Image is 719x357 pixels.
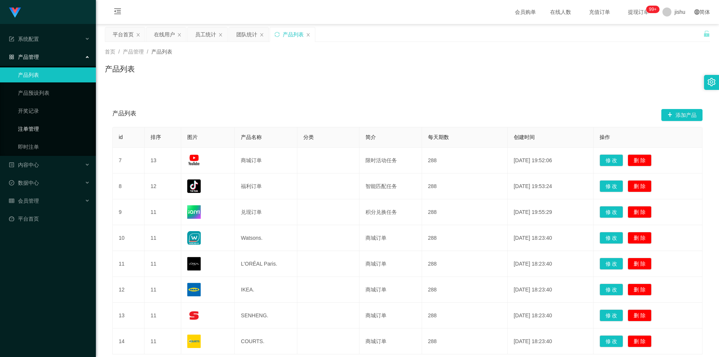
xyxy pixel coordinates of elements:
[9,54,39,60] span: 产品管理
[195,27,216,42] div: 员工统计
[9,54,14,60] i: 图标: appstore-o
[145,225,181,251] td: 11
[628,284,652,296] button: 删 除
[18,139,90,154] a: 即时注单
[105,63,135,75] h1: 产品列表
[260,33,264,37] i: 图标: close
[628,335,652,347] button: 删 除
[235,173,297,199] td: 福利订单
[359,277,422,303] td: 商城订单
[145,329,181,354] td: 11
[585,9,614,15] span: 充值订单
[113,225,145,251] td: 10
[187,205,201,219] img: 68a4832a773e8.png
[600,206,624,218] button: 修 改
[113,277,145,303] td: 12
[187,309,201,322] img: 68176f62e0d74.png
[707,78,716,86] i: 图标: setting
[359,303,422,329] td: 商城订单
[187,335,201,348] img: 68176f9e1526a.png
[546,9,575,15] span: 在线人数
[187,257,201,270] img: 68176c60d0f9a.png
[508,148,594,173] td: [DATE] 19:52:06
[600,335,624,347] button: 修 改
[422,225,508,251] td: 288
[9,211,90,226] a: 图标: dashboard平台首页
[508,277,594,303] td: [DATE] 18:23:40
[105,0,130,24] i: 图标: menu-fold
[283,27,304,42] div: 产品列表
[147,49,148,55] span: /
[235,225,297,251] td: Watsons.
[600,284,624,296] button: 修 改
[235,303,297,329] td: SENHENG.
[703,30,710,37] i: 图标: unlock
[9,162,39,168] span: 内容中心
[235,199,297,225] td: 兑现订单
[9,162,14,167] i: 图标: profile
[646,6,659,13] sup: 1221
[508,199,594,225] td: [DATE] 19:55:29
[422,303,508,329] td: 288
[359,329,422,354] td: 商城订单
[118,49,120,55] span: /
[113,303,145,329] td: 13
[508,329,594,354] td: [DATE] 18:23:40
[151,49,172,55] span: 产品列表
[241,134,262,140] span: 产品名称
[236,27,257,42] div: 团队统计
[18,103,90,118] a: 开奖记录
[628,232,652,244] button: 删 除
[18,85,90,100] a: 产品预设列表
[177,33,182,37] i: 图标: close
[359,225,422,251] td: 商城订单
[600,232,624,244] button: 修 改
[18,121,90,136] a: 注单管理
[9,36,39,42] span: 系统配置
[187,231,201,245] img: 68176a989e162.jpg
[628,309,652,321] button: 删 除
[508,303,594,329] td: [DATE] 18:23:40
[187,179,201,193] img: 68a4832333a27.png
[145,173,181,199] td: 12
[600,180,624,192] button: 修 改
[151,134,161,140] span: 排序
[113,173,145,199] td: 8
[303,134,314,140] span: 分类
[428,134,449,140] span: 每天期数
[508,225,594,251] td: [DATE] 18:23:40
[145,251,181,277] td: 11
[422,199,508,225] td: 288
[306,33,310,37] i: 图标: close
[422,277,508,303] td: 288
[9,180,14,185] i: 图标: check-circle-o
[187,283,201,296] img: 68176ef633d27.png
[600,309,624,321] button: 修 改
[514,134,535,140] span: 创建时间
[113,329,145,354] td: 14
[422,251,508,277] td: 288
[359,199,422,225] td: 积分兑换任务
[9,36,14,42] i: 图标: form
[136,33,140,37] i: 图标: close
[145,277,181,303] td: 11
[145,303,181,329] td: 11
[145,199,181,225] td: 11
[359,251,422,277] td: 商城订单
[628,154,652,166] button: 删 除
[187,154,201,167] img: 68a482f25dc63.jpg
[18,67,90,82] a: 产品列表
[422,329,508,354] td: 288
[274,32,280,37] i: 图标: sync
[359,173,422,199] td: 智能匹配任务
[113,251,145,277] td: 11
[235,277,297,303] td: IKEA.
[359,148,422,173] td: 限时活动任务
[422,148,508,173] td: 288
[422,173,508,199] td: 288
[235,251,297,277] td: L'ORÉAL Paris.
[218,33,223,37] i: 图标: close
[235,329,297,354] td: COURTS.
[113,199,145,225] td: 9
[624,9,653,15] span: 提现订单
